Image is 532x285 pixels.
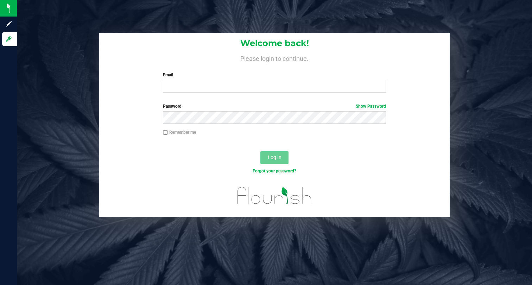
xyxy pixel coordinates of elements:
[260,151,289,164] button: Log In
[163,130,168,135] input: Remember me
[5,36,12,43] inline-svg: Log in
[163,129,196,135] label: Remember me
[5,20,12,27] inline-svg: Sign up
[99,53,450,62] h4: Please login to continue.
[163,72,386,78] label: Email
[253,169,296,173] a: Forgot your password?
[356,104,386,109] a: Show Password
[99,39,450,48] h1: Welcome back!
[268,154,281,160] span: Log In
[231,182,318,210] img: flourish_logo.svg
[163,104,182,109] span: Password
